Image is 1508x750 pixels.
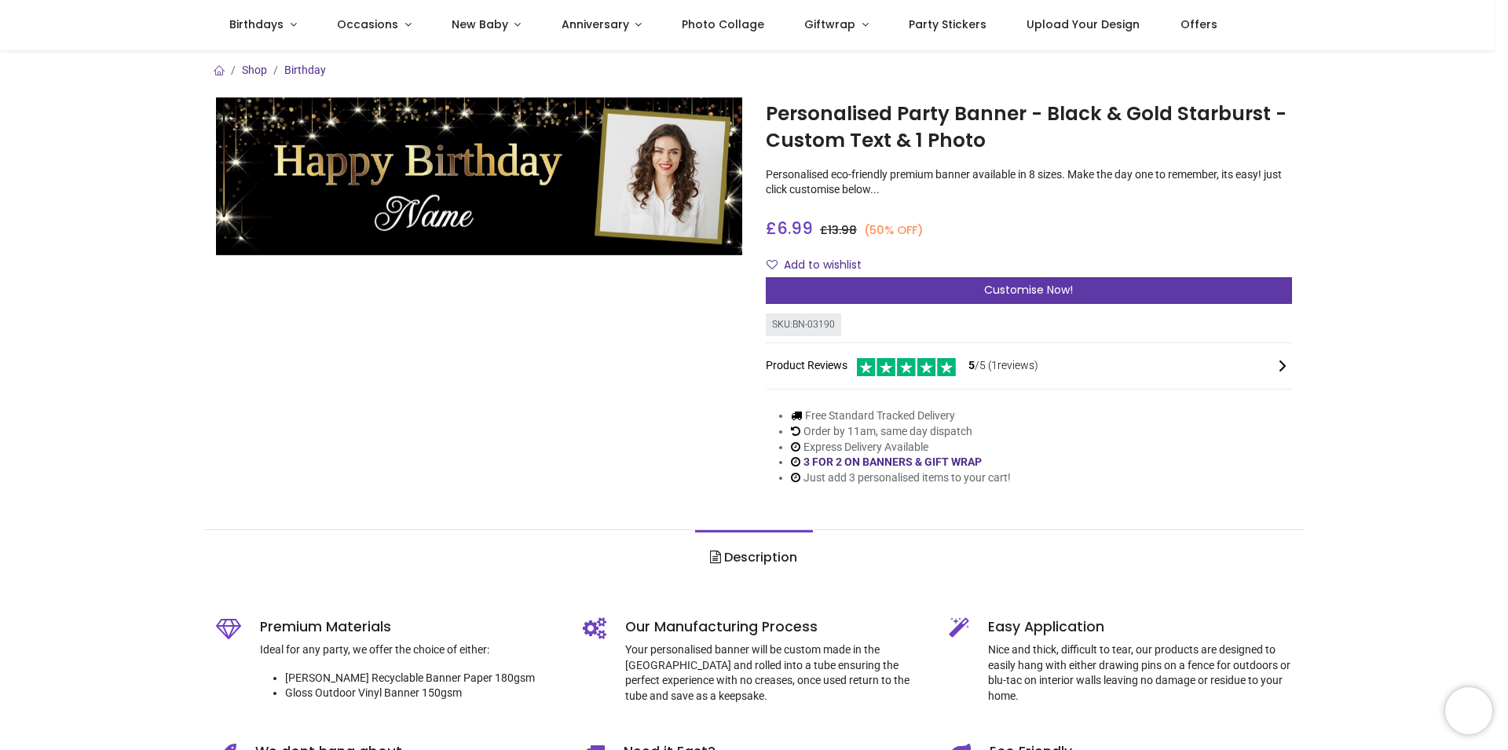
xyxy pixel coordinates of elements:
[625,642,926,704] p: Your personalised banner will be custom made in the [GEOGRAPHIC_DATA] and rolled into a tube ensu...
[791,440,1011,455] li: Express Delivery Available
[562,16,629,32] span: Anniversary
[216,97,742,255] img: Personalised Party Banner - Black & Gold Starburst - Custom Text & 1 Photo
[695,530,812,585] a: Description
[968,359,975,371] span: 5
[284,64,326,76] a: Birthday
[968,358,1038,374] span: /5 ( 1 reviews)
[766,313,841,336] div: SKU: BN-03190
[791,424,1011,440] li: Order by 11am, same day dispatch
[285,671,559,686] li: [PERSON_NAME] Recyclable Banner Paper 180gsm
[260,642,559,658] p: Ideal for any party, we offer the choice of either:
[791,470,1011,486] li: Just add 3 personalised items to your cart!
[988,642,1292,704] p: Nice and thick, difficult to tear, our products are designed to easily hang with either drawing p...
[766,252,875,279] button: Add to wishlistAdd to wishlist
[777,217,813,240] span: 6.99
[285,686,559,701] li: Gloss Outdoor Vinyl Banner 150gsm
[1027,16,1140,32] span: Upload Your Design
[820,222,857,238] span: £
[766,167,1292,198] p: Personalised eco-friendly premium banner available in 8 sizes. Make the day one to remember, its ...
[864,222,924,239] small: (50% OFF)
[767,259,778,270] i: Add to wishlist
[828,222,857,238] span: 13.98
[337,16,398,32] span: Occasions
[791,408,1011,424] li: Free Standard Tracked Delivery
[984,282,1073,298] span: Customise Now!
[766,356,1292,377] div: Product Reviews
[452,16,508,32] span: New Baby
[1180,16,1217,32] span: Offers
[260,617,559,637] h5: Premium Materials
[803,455,982,468] a: 3 FOR 2 ON BANNERS & GIFT WRAP
[909,16,986,32] span: Party Stickers
[625,617,926,637] h5: Our Manufacturing Process
[682,16,764,32] span: Photo Collage
[804,16,855,32] span: Giftwrap
[242,64,267,76] a: Shop
[988,617,1292,637] h5: Easy Application
[1445,687,1492,734] iframe: Brevo live chat
[766,101,1292,155] h1: Personalised Party Banner - Black & Gold Starburst - Custom Text & 1 Photo
[229,16,284,32] span: Birthdays
[766,217,813,240] span: £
